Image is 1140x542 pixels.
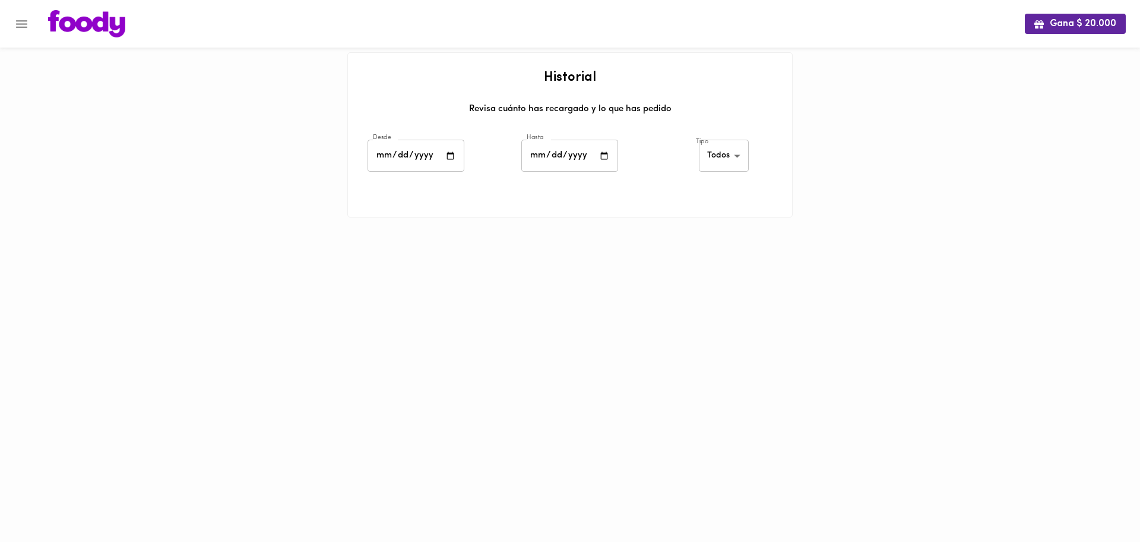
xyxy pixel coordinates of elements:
[696,137,708,146] label: Tipo
[699,140,749,172] div: Todos
[48,10,125,37] img: logo.png
[7,10,36,39] button: Menu
[360,103,780,124] div: Revisa cuánto has recargado y lo que has pedido
[1025,14,1126,33] button: Gana $ 20.000
[1034,18,1116,30] span: Gana $ 20.000
[1071,473,1128,530] iframe: Messagebird Livechat Widget
[360,71,780,85] h2: Historial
